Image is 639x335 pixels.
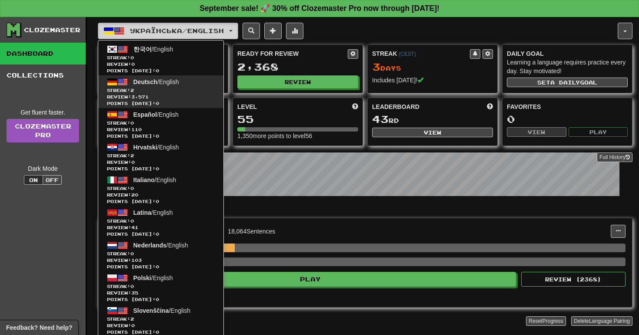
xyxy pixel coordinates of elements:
span: / English [133,307,191,314]
a: Italiano/EnglishStreak:0 Review:20Points [DATE]:0 [98,173,223,206]
button: Play [569,127,628,137]
span: Open feedback widget [6,323,72,332]
span: Points [DATE]: 0 [107,68,215,74]
a: 한국어/EnglishStreak:0 Review:0Points [DATE]:0 [98,43,223,75]
span: 3 [372,61,380,73]
span: Progress [542,318,563,324]
span: Español [133,111,157,118]
span: Hrvatski [133,144,157,151]
span: Review: 20 [107,192,215,198]
div: Day s [372,61,493,73]
a: Polski/EnglishStreak:0 Review:35Points [DATE]:0 [98,271,223,304]
span: Italiano [133,176,155,183]
span: 0 [130,284,134,289]
span: / English [133,144,179,151]
a: Nederlands/EnglishStreak:0 Review:103Points [DATE]:0 [98,239,223,271]
span: / English [133,274,173,281]
button: Review (2368) [521,272,626,287]
span: Points [DATE]: 0 [107,100,215,107]
span: Latina [133,209,151,216]
span: Points [DATE]: 0 [107,133,215,139]
div: 18,064 Sentences [228,227,275,236]
div: Daily Goal [507,49,628,58]
button: Seta dailygoal [507,78,628,87]
span: / English [133,176,176,183]
div: Learning a language requires practice every day. Stay motivated! [507,58,628,75]
span: Review: 0 [107,159,215,166]
span: 2 [130,88,134,93]
span: Українська / English [130,27,224,34]
button: View [372,128,493,137]
a: Hrvatski/EnglishStreak:2 Review:0Points [DATE]:0 [98,141,223,173]
div: Ready for Review [237,49,348,58]
span: Streak: [107,283,215,290]
span: Review: 35 [107,290,215,296]
span: / English [133,209,173,216]
span: / English [133,111,179,118]
span: Polski [133,274,151,281]
span: 0 [130,120,134,125]
button: View [507,127,566,137]
span: Score more points to level up [352,102,358,111]
span: Streak: [107,87,215,94]
div: Streak [372,49,470,58]
span: Points [DATE]: 0 [107,296,215,303]
span: 43 [372,113,389,125]
span: Review: 103 [107,257,215,264]
span: Review: 0 [107,322,215,329]
button: Full History [597,152,632,162]
div: Clozemaster [24,26,80,34]
span: 0 [130,218,134,223]
button: DeleteLanguage Pairing [571,316,632,326]
span: This week in points, UTC [487,102,493,111]
span: Language Pairing [589,318,630,324]
button: Search sentences [243,23,260,39]
span: Review: 110 [107,126,215,133]
span: Streak: [107,120,215,126]
a: (CEST) [399,51,416,57]
div: 0 [507,114,628,125]
div: Dark Mode [7,164,79,173]
span: Streak: [107,250,215,257]
a: Latina/EnglishStreak:0 Review:41Points [DATE]:0 [98,206,223,239]
span: Streak: [107,152,215,159]
span: 0 [130,251,134,256]
button: Add sentence to collection [264,23,282,39]
span: Review: 3,571 [107,94,215,100]
span: 2 [130,316,134,321]
span: Review: 41 [107,224,215,231]
span: Leaderboard [372,102,419,111]
p: In Progress [98,205,632,213]
button: ResetProgress [526,316,566,326]
div: rd [372,114,493,125]
button: Українська/English [98,23,238,39]
button: More stats [286,23,303,39]
span: 2 [130,153,134,158]
span: Points [DATE]: 0 [107,231,215,237]
span: 0 [130,186,134,191]
div: Get fluent faster. [7,108,79,117]
button: Review [237,75,358,88]
span: Points [DATE]: 0 [107,166,215,172]
button: Play [105,272,516,287]
button: On [24,175,43,185]
div: 2,368 [237,61,358,72]
span: Points [DATE]: 0 [107,198,215,205]
span: Points [DATE]: 0 [107,264,215,270]
span: Streak: [107,316,215,322]
div: 55 [237,114,358,125]
span: / English [133,46,173,53]
span: Streak: [107,218,215,224]
span: Streak: [107,54,215,61]
button: Off [43,175,62,185]
span: / English [133,78,179,85]
span: a daily [550,79,580,85]
span: Review: 0 [107,61,215,68]
strong: September sale! 🚀 30% off Clozemaster Pro now through [DATE]! [200,4,439,13]
div: Favorites [507,102,628,111]
span: Streak: [107,185,215,192]
a: Español/EnglishStreak:0 Review:110Points [DATE]:0 [98,108,223,141]
a: Deutsch/EnglishStreak:2 Review:3,571Points [DATE]:0 [98,75,223,108]
span: Nederlands [133,242,166,249]
span: Slovenščina [133,307,169,314]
